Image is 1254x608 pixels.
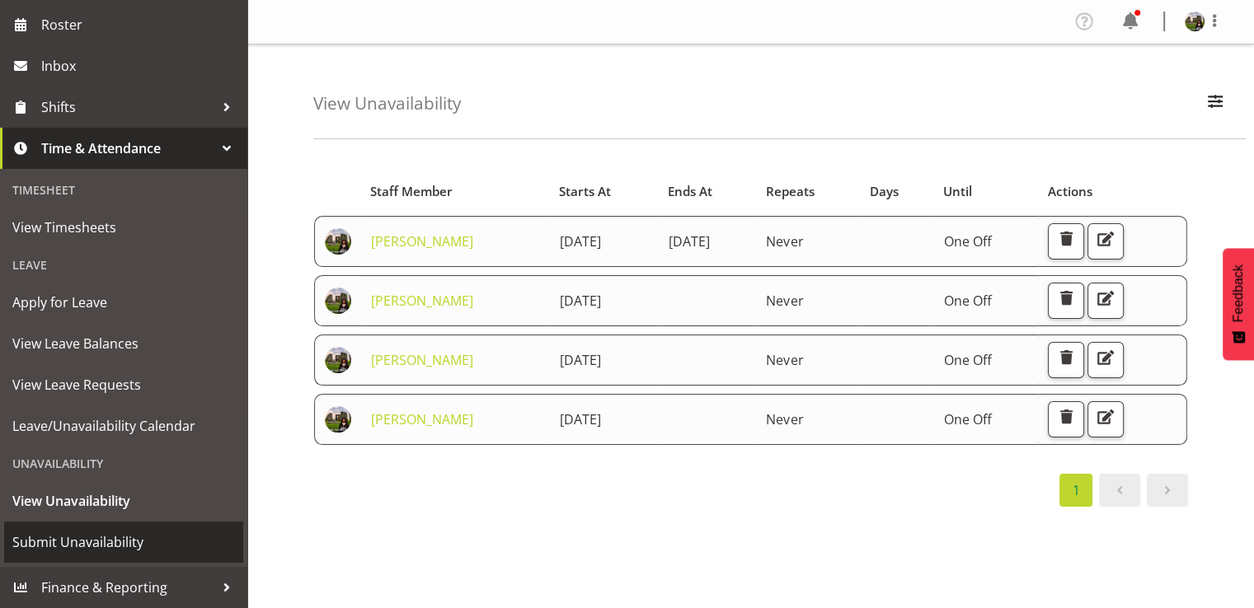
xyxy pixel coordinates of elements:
a: View Leave Requests [4,364,243,405]
span: [DATE] [559,232,600,250]
span: Finance & Reporting [41,575,214,600]
img: valerie-donaldson30b84046e2fb4b3171eb6bf86b7ff7f4.png [1185,12,1205,31]
div: Timesheet [4,173,243,207]
span: Starts At [559,182,611,201]
span: Staff Member [370,182,453,201]
a: View Unavailability [4,480,243,521]
span: Time & Attendance [41,136,214,161]
button: Edit Unavailability [1087,401,1124,437]
span: View Timesheets [12,215,235,240]
span: [DATE] [559,292,600,310]
a: [PERSON_NAME] [371,351,473,369]
div: Leave [4,248,243,282]
span: [DATE] [559,351,600,369]
span: [DATE] [669,232,710,250]
a: Submit Unavailability [4,521,243,563]
button: Delete Unavailability [1048,342,1084,378]
a: Leave/Unavailability Calendar [4,405,243,447]
a: Apply for Leave [4,282,243,323]
span: Ends At [668,182,712,201]
span: Roster [41,12,239,37]
span: Never [766,292,803,310]
span: Leave/Unavailability Calendar [12,414,235,438]
span: Inbox [41,54,239,78]
a: [PERSON_NAME] [371,292,473,310]
a: [PERSON_NAME] [371,232,473,250]
button: Edit Unavailability [1087,283,1124,319]
button: Delete Unavailability [1048,223,1084,260]
button: Delete Unavailability [1048,401,1084,437]
span: Never [766,351,803,369]
a: View Timesheets [4,207,243,248]
span: View Leave Balances [12,331,235,356]
span: Submit Unavailability [12,530,235,554]
span: One Off [944,410,992,428]
img: valerie-donaldson30b84046e2fb4b3171eb6bf86b7ff7f4.png [325,347,351,373]
a: [PERSON_NAME] [371,410,473,428]
div: Unavailability [4,447,243,480]
span: Feedback [1231,264,1246,322]
img: valerie-donaldson30b84046e2fb4b3171eb6bf86b7ff7f4.png [325,228,351,255]
span: View Unavailability [12,489,235,513]
button: Edit Unavailability [1087,342,1124,378]
span: Actions [1048,182,1092,201]
button: Delete Unavailability [1048,283,1084,319]
a: View Leave Balances [4,323,243,364]
span: Until [943,182,972,201]
span: Never [766,232,803,250]
img: valerie-donaldson30b84046e2fb4b3171eb6bf86b7ff7f4.png [325,288,351,314]
button: Feedback - Show survey [1223,248,1254,360]
span: Apply for Leave [12,290,235,315]
button: Filter Employees [1198,86,1233,122]
span: One Off [944,351,992,369]
span: One Off [944,292,992,310]
img: valerie-donaldson30b84046e2fb4b3171eb6bf86b7ff7f4.png [325,406,351,433]
span: Days [870,182,899,201]
h4: View Unavailability [313,94,461,113]
span: View Leave Requests [12,372,235,397]
span: Repeats [766,182,815,201]
span: One Off [944,232,992,250]
span: Never [766,410,803,428]
span: Shifts [41,95,214,119]
span: [DATE] [559,410,600,428]
button: Edit Unavailability [1087,223,1124,260]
